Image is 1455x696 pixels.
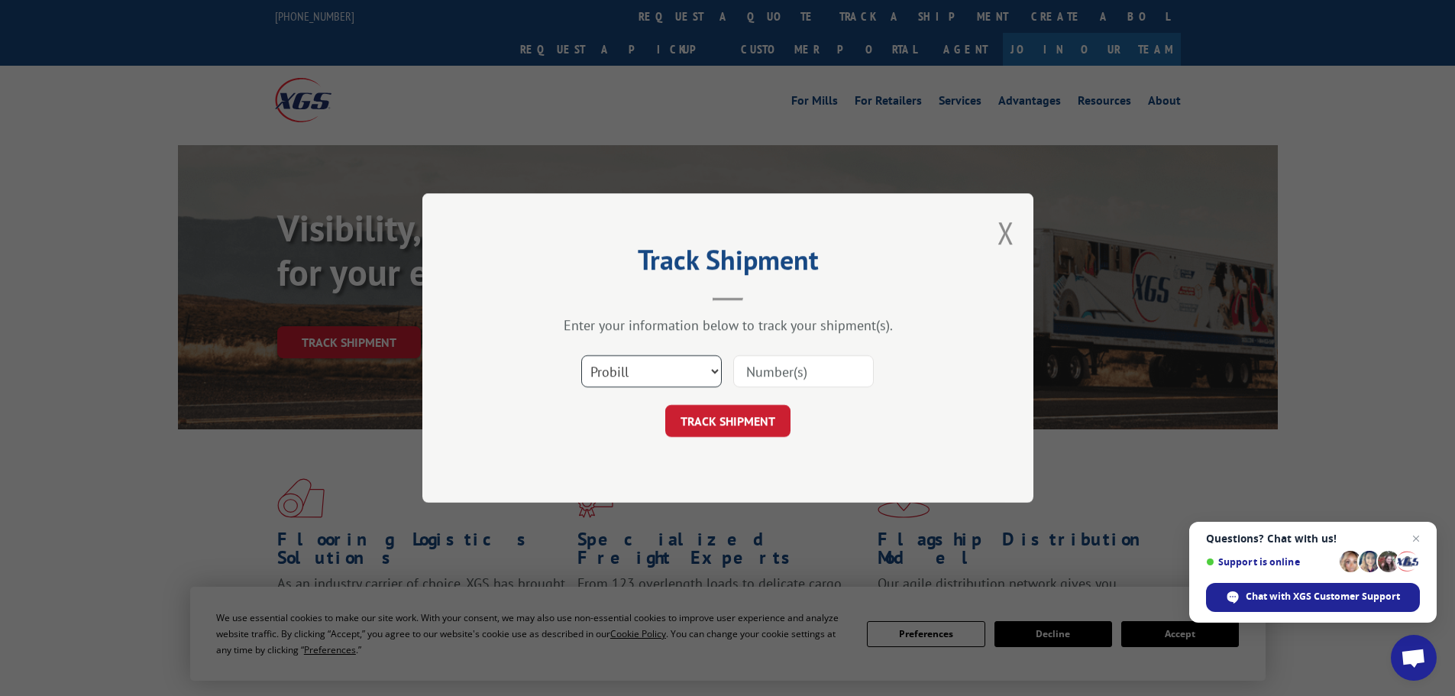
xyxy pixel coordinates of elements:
[733,355,874,387] input: Number(s)
[665,405,791,437] button: TRACK SHIPMENT
[499,249,957,278] h2: Track Shipment
[1391,635,1437,681] a: Open chat
[499,316,957,334] div: Enter your information below to track your shipment(s).
[1206,533,1420,545] span: Questions? Chat with us!
[997,212,1014,253] button: Close modal
[1246,590,1400,604] span: Chat with XGS Customer Support
[1206,556,1334,568] span: Support is online
[1206,583,1420,612] span: Chat with XGS Customer Support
